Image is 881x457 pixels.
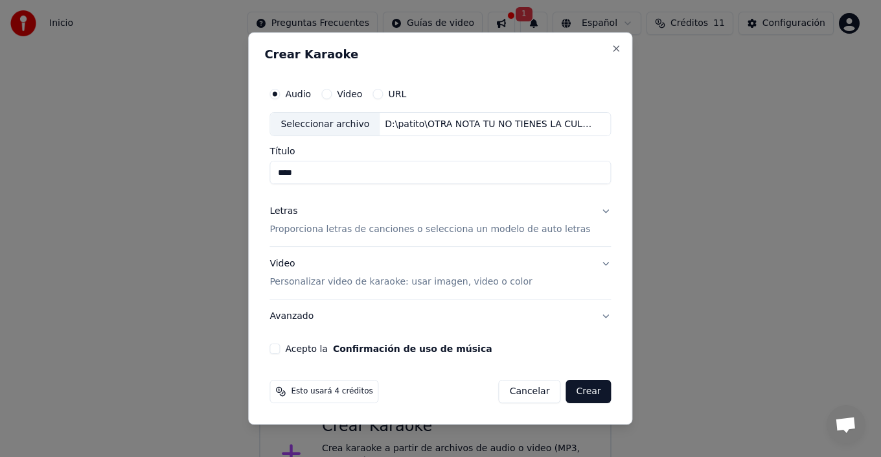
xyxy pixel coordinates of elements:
div: D:\patito\OTRA NOTA TU NO TIENES LA CULPA\TEMA ORIGINAL CON UN TONO MENOS LISTO.wav [380,118,600,131]
h2: Crear Karaoke [264,49,616,60]
div: Letras [269,205,297,218]
button: VideoPersonalizar video de karaoke: usar imagen, video o color [269,248,611,299]
button: Acepto la [333,344,492,353]
div: Video [269,258,532,289]
p: Proporciona letras de canciones o selecciona un modelo de auto letras [269,224,590,237]
p: Personalizar video de karaoke: usar imagen, video o color [269,275,532,288]
button: LetrasProporciona letras de canciones o selecciona un modelo de auto letras [269,195,611,247]
label: Audio [285,89,311,99]
span: Esto usará 4 créditos [291,386,372,397]
label: URL [388,89,406,99]
button: Cancelar [499,380,561,403]
label: Título [269,147,611,156]
button: Avanzado [269,299,611,333]
label: Acepto la [285,344,492,353]
div: Seleccionar archivo [270,113,380,136]
label: Video [337,89,362,99]
button: Crear [566,380,611,403]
